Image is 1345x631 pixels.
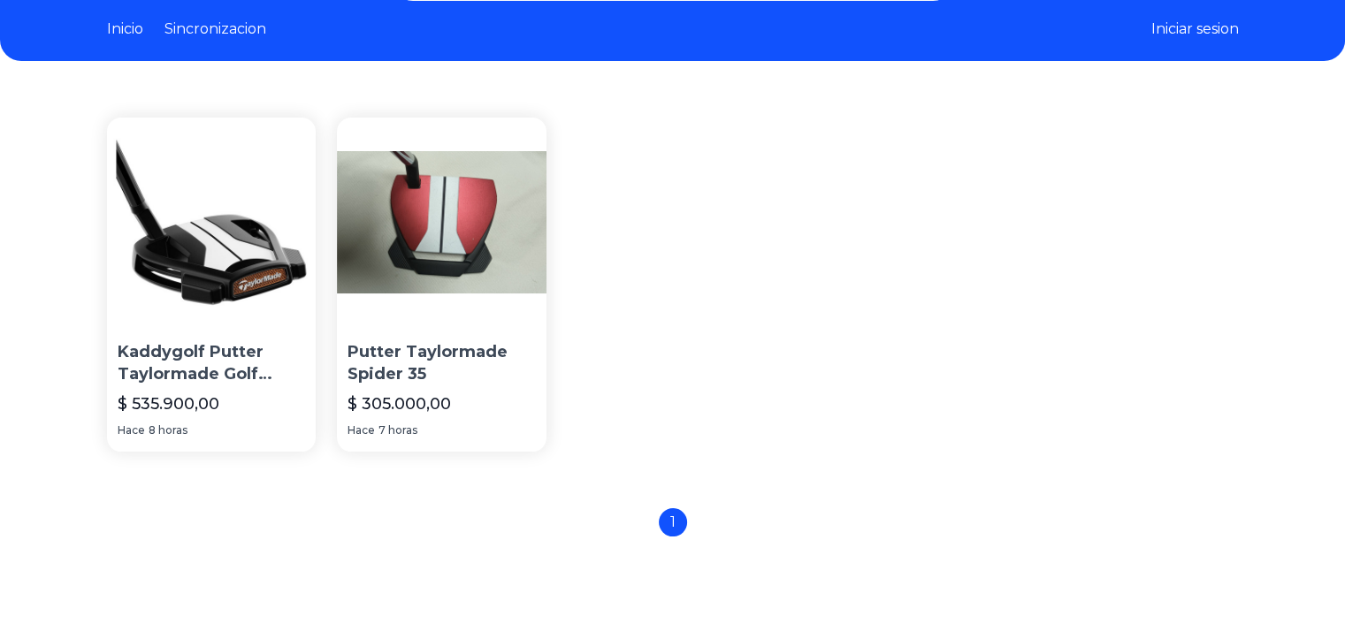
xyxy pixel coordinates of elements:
a: Putter Taylormade Spider 35 Putter Taylormade Spider 35$ 305.000,00Hace7 horas [337,118,546,452]
span: Hace [348,423,375,437]
a: Kaddygolf Putter Taylormade Golf Spider Tour X Black -nuevo-Kaddygolf Putter Taylormade Golf Spid... [107,118,317,452]
button: Iniciar sesion [1151,19,1239,40]
p: Putter Taylormade Spider 35 [348,341,536,385]
a: Inicio [107,19,143,40]
p: Kaddygolf Putter Taylormade Golf Spider Tour X Black -nuevo- [118,341,306,385]
p: $ 305.000,00 [348,392,451,416]
p: $ 535.900,00 [118,392,219,416]
a: Sincronizacion [164,19,266,40]
img: Kaddygolf Putter Taylormade Golf Spider Tour X Black -nuevo- [107,118,317,327]
span: 8 horas [149,423,187,437]
span: Hace [118,423,145,437]
span: 7 horas [378,423,417,437]
img: Putter Taylormade Spider 35 [337,118,546,327]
